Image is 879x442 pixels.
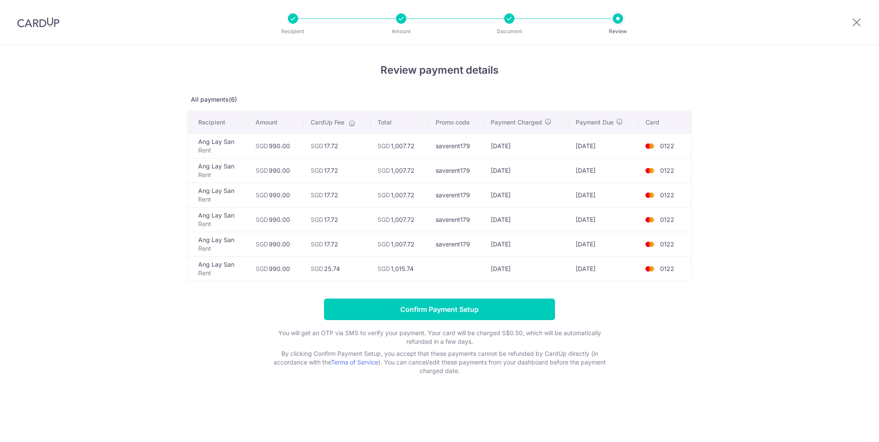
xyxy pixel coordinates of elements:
td: 990.00 [249,207,304,232]
td: [DATE] [569,183,639,207]
td: Ang Lay San [188,183,249,207]
th: Promo code [429,111,484,134]
td: [DATE] [484,183,569,207]
td: saverent179 [429,207,484,232]
td: [DATE] [569,232,639,256]
span: SGD [311,265,323,272]
td: 17.72 [304,134,371,158]
span: 0122 [660,240,674,248]
span: 0122 [660,265,674,272]
td: 990.00 [249,232,304,256]
img: <span class="translation_missing" title="translation missing: en.account_steps.new_confirm_form.b... [641,165,658,176]
p: All payments(6) [187,95,692,104]
td: [DATE] [484,158,569,183]
td: [DATE] [569,256,639,281]
td: [DATE] [484,134,569,158]
td: saverent179 [429,183,484,207]
td: Ang Lay San [188,134,249,158]
span: SGD [256,216,268,223]
td: 990.00 [249,256,304,281]
td: [DATE] [569,134,639,158]
td: [DATE] [484,232,569,256]
td: 17.72 [304,207,371,232]
td: 990.00 [249,158,304,183]
td: 1,007.72 [371,183,429,207]
td: [DATE] [569,158,639,183]
th: Total [371,111,429,134]
td: 990.00 [249,134,304,158]
span: 0122 [660,216,674,223]
p: Rent [198,171,242,179]
img: <span class="translation_missing" title="translation missing: en.account_steps.new_confirm_form.b... [641,190,658,200]
td: 1,015.74 [371,256,429,281]
span: SGD [256,167,268,174]
p: Rent [198,146,242,155]
td: 1,007.72 [371,232,429,256]
p: Review [586,27,650,36]
td: Ang Lay San [188,158,249,183]
td: Ang Lay San [188,232,249,256]
span: SGD [311,240,323,248]
span: SGD [377,216,390,223]
span: SGD [377,240,390,248]
td: [DATE] [569,207,639,232]
td: [DATE] [484,256,569,281]
td: [DATE] [484,207,569,232]
p: Rent [198,244,242,253]
span: SGD [256,191,268,199]
td: saverent179 [429,158,484,183]
img: <span class="translation_missing" title="translation missing: en.account_steps.new_confirm_form.b... [641,239,658,249]
span: SGD [377,191,390,199]
td: Ang Lay San [188,256,249,281]
td: 17.72 [304,232,371,256]
p: Amount [369,27,433,36]
span: SGD [311,216,323,223]
img: <span class="translation_missing" title="translation missing: en.account_steps.new_confirm_form.b... [641,215,658,225]
td: 25.74 [304,256,371,281]
td: 17.72 [304,158,371,183]
th: Recipient [188,111,249,134]
span: Payment Charged [491,118,542,127]
span: SGD [377,167,390,174]
a: Terms of Service [331,358,378,366]
td: saverent179 [429,134,484,158]
img: <span class="translation_missing" title="translation missing: en.account_steps.new_confirm_form.b... [641,141,658,151]
td: 17.72 [304,183,371,207]
td: saverent179 [429,232,484,256]
td: 1,007.72 [371,134,429,158]
span: SGD [377,142,390,149]
p: Rent [198,220,242,228]
img: <span class="translation_missing" title="translation missing: en.account_steps.new_confirm_form.b... [641,264,658,274]
span: SGD [311,142,323,149]
td: 1,007.72 [371,158,429,183]
span: 0122 [660,142,674,149]
span: CardUp Fee [311,118,344,127]
p: Document [477,27,541,36]
p: Rent [198,195,242,204]
input: Confirm Payment Setup [324,299,555,320]
span: SGD [256,142,268,149]
span: 0122 [660,191,674,199]
p: Rent [198,269,242,277]
h4: Review payment details [187,62,692,78]
span: SGD [256,240,268,248]
th: Card [639,111,691,134]
span: SGD [311,167,323,174]
span: SGD [256,265,268,272]
span: 0122 [660,167,674,174]
td: 990.00 [249,183,304,207]
img: CardUp [17,17,59,28]
p: By clicking Confirm Payment Setup, you accept that these payments cannot be refunded by CardUp di... [267,349,612,375]
p: You will get an OTP via SMS to verify your payment. Your card will be charged S$0.50, which will ... [267,329,612,346]
td: 1,007.72 [371,207,429,232]
th: Amount [249,111,304,134]
span: SGD [377,265,390,272]
span: Payment Due [576,118,614,127]
span: SGD [311,191,323,199]
td: Ang Lay San [188,207,249,232]
p: Recipient [261,27,325,36]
